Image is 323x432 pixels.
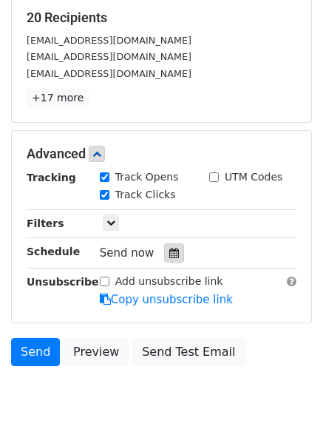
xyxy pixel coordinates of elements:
iframe: Chat Widget [249,361,323,432]
span: Send now [100,246,154,260]
a: +17 more [27,89,89,107]
small: [EMAIL_ADDRESS][DOMAIN_NAME] [27,35,191,46]
a: Send Test Email [132,338,245,366]
label: Track Opens [115,169,179,185]
small: [EMAIL_ADDRESS][DOMAIN_NAME] [27,51,191,62]
small: [EMAIL_ADDRESS][DOMAIN_NAME] [27,68,191,79]
a: Send [11,338,60,366]
a: Copy unsubscribe link [100,293,233,306]
h5: Advanced [27,146,296,162]
strong: Schedule [27,246,80,257]
a: Preview [64,338,129,366]
h5: 20 Recipients [27,10,296,26]
label: UTM Codes [225,169,282,185]
strong: Filters [27,217,64,229]
strong: Unsubscribe [27,276,99,288]
label: Add unsubscribe link [115,274,223,289]
label: Track Clicks [115,187,176,203]
strong: Tracking [27,172,76,183]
